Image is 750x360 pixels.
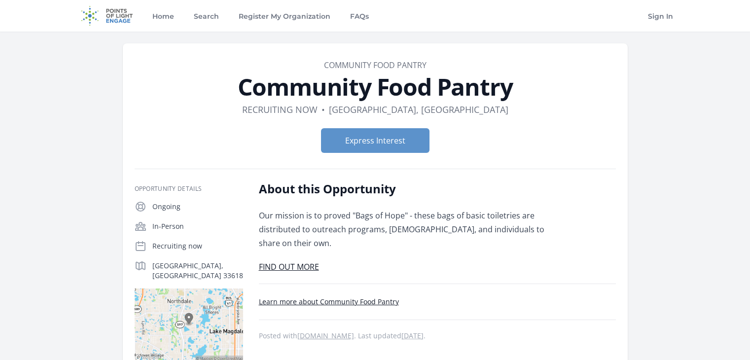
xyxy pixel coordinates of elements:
[152,261,243,281] p: [GEOGRAPHIC_DATA], [GEOGRAPHIC_DATA] 33618
[259,297,399,306] a: Learn more about Community Food Pantry
[324,60,427,71] a: Community Food Pantry
[329,103,508,116] dd: [GEOGRAPHIC_DATA], [GEOGRAPHIC_DATA]
[259,181,547,197] h2: About this Opportunity
[242,103,318,116] dd: Recruiting now
[152,202,243,212] p: Ongoing
[135,75,616,99] h1: Community Food Pantry
[401,331,424,340] abbr: Wed, May 21, 2025 7:26 PM
[259,209,547,250] p: Our mission is to proved "Bags of Hope" - these bags of basic toiletries are distributed to outre...
[321,103,325,116] div: •
[135,185,243,193] h3: Opportunity Details
[152,241,243,251] p: Recruiting now
[321,128,429,153] button: Express Interest
[297,331,354,340] a: [DOMAIN_NAME]
[259,261,319,272] a: FIND OUT MORE
[152,221,243,231] p: In-Person
[259,332,616,340] p: Posted with . Last updated .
